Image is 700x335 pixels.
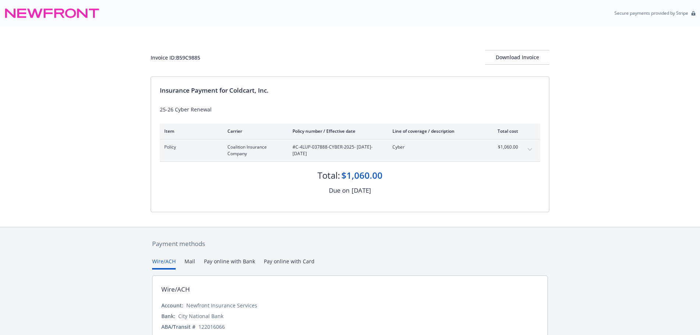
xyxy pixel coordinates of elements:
[524,144,536,156] button: expand content
[352,186,371,195] div: [DATE]
[161,312,175,320] div: Bank:
[160,106,540,113] div: 25-26 Cyber Renewal
[491,128,518,134] div: Total cost
[204,257,255,270] button: Pay online with Bank
[292,144,381,157] span: #C-4LUP-037888-CYBER-2025 - [DATE]-[DATE]
[491,144,518,150] span: $1,060.00
[152,239,548,249] div: Payment methods
[485,50,549,65] button: Download Invoice
[184,257,195,270] button: Mail
[198,323,225,331] div: 122016066
[161,323,195,331] div: ABA/Transit #
[160,86,540,95] div: Insurance Payment for Coldcart, Inc.
[164,128,216,134] div: Item
[161,302,183,309] div: Account:
[160,139,540,161] div: PolicyCoalition Insurance Company#C-4LUP-037888-CYBER-2025- [DATE]-[DATE]Cyber$1,060.00expand con...
[227,128,281,134] div: Carrier
[164,144,216,150] span: Policy
[614,10,688,16] p: Secure payments provided by Stripe
[392,128,479,134] div: Line of coverage / description
[392,144,479,150] span: Cyber
[161,285,190,294] div: Wire/ACH
[264,257,315,270] button: Pay online with Card
[152,257,176,270] button: Wire/ACH
[317,169,340,182] div: Total:
[186,302,257,309] div: Newfront Insurance Services
[329,186,349,195] div: Due on
[151,54,200,61] div: Invoice ID: B59C9885
[227,144,281,157] span: Coalition Insurance Company
[178,312,223,320] div: City National Bank
[292,128,381,134] div: Policy number / Effective date
[485,50,549,64] div: Download Invoice
[341,169,383,182] div: $1,060.00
